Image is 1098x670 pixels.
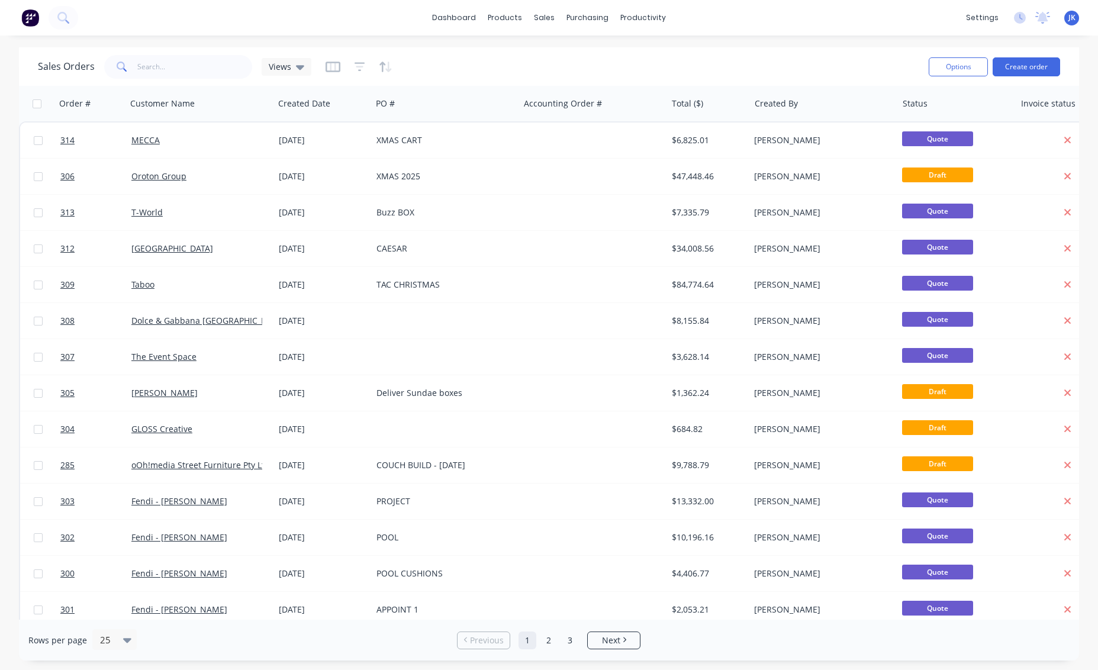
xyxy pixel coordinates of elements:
a: 300 [60,556,131,591]
div: POOL CUSHIONS [376,568,508,579]
div: products [482,9,528,27]
img: Factory [21,9,39,27]
span: Quote [902,348,973,363]
a: MECCA [131,134,160,146]
a: Dolce & Gabbana [GEOGRAPHIC_DATA] [131,315,284,326]
div: TAC CHRISTMAS [376,279,508,291]
span: 312 [60,243,75,255]
span: Previous [470,634,504,646]
div: $9,788.79 [672,459,741,471]
div: [DATE] [279,459,367,471]
div: PO # [376,98,395,109]
a: 285 [60,447,131,483]
span: 300 [60,568,75,579]
div: [DATE] [279,170,367,182]
span: Quote [902,312,973,327]
div: CAESAR [376,243,508,255]
a: 303 [60,484,131,519]
div: productivity [614,9,672,27]
div: Accounting Order # [524,98,602,109]
span: Next [602,634,620,646]
div: Total ($) [672,98,703,109]
h1: Sales Orders [38,61,95,72]
span: Quote [902,565,973,579]
span: JK [1068,12,1076,23]
span: Quote [902,204,973,218]
div: Customer Name [130,98,195,109]
a: GLOSS Creative [131,423,192,434]
div: [PERSON_NAME] [754,351,886,363]
div: [PERSON_NAME] [754,423,886,435]
div: [PERSON_NAME] [754,387,886,399]
div: Buzz BOX [376,207,508,218]
div: [DATE] [279,134,367,146]
div: $8,155.84 [672,315,741,327]
a: Fendi - [PERSON_NAME] [131,604,227,615]
a: dashboard [426,9,482,27]
a: Previous page [458,634,510,646]
span: Rows per page [28,634,87,646]
a: Next page [588,634,640,646]
div: [PERSON_NAME] [754,532,886,543]
div: Created By [755,98,798,109]
div: $6,825.01 [672,134,741,146]
span: Quote [902,492,973,507]
a: The Event Space [131,351,197,362]
span: 307 [60,351,75,363]
div: COUCH BUILD - [DATE] [376,459,508,471]
div: POOL [376,532,508,543]
a: 301 [60,592,131,627]
a: 314 [60,123,131,158]
a: Fendi - [PERSON_NAME] [131,532,227,543]
button: Create order [993,57,1060,76]
div: PROJECT [376,495,508,507]
div: [DATE] [279,351,367,363]
span: Quote [902,276,973,291]
div: [PERSON_NAME] [754,315,886,327]
div: [PERSON_NAME] [754,243,886,255]
a: 308 [60,303,131,339]
div: [PERSON_NAME] [754,604,886,616]
div: $1,362.24 [672,387,741,399]
div: [DATE] [279,423,367,435]
a: Page 3 [561,632,579,649]
div: $4,406.77 [672,568,741,579]
div: [PERSON_NAME] [754,568,886,579]
div: Invoice status [1021,98,1076,109]
div: Created Date [278,98,330,109]
div: [DATE] [279,495,367,507]
span: Draft [902,420,973,435]
div: [DATE] [279,243,367,255]
span: 301 [60,604,75,616]
div: [DATE] [279,568,367,579]
span: Quote [902,131,973,146]
a: Page 2 [540,632,558,649]
div: $684.82 [672,423,741,435]
a: oOh!media Street Furniture Pty Ltd [131,459,270,471]
div: XMAS CART [376,134,508,146]
a: Oroton Group [131,170,186,182]
div: $34,008.56 [672,243,741,255]
div: [PERSON_NAME] [754,279,886,291]
div: $47,448.46 [672,170,741,182]
div: [PERSON_NAME] [754,134,886,146]
a: Fendi - [PERSON_NAME] [131,568,227,579]
a: 312 [60,231,131,266]
button: Options [929,57,988,76]
div: [DATE] [279,207,367,218]
div: $2,053.21 [672,604,741,616]
div: $84,774.64 [672,279,741,291]
div: [PERSON_NAME] [754,459,886,471]
span: Quote [902,601,973,616]
a: 307 [60,339,131,375]
div: [PERSON_NAME] [754,495,886,507]
a: 305 [60,375,131,411]
a: 302 [60,520,131,555]
a: 309 [60,267,131,302]
div: purchasing [561,9,614,27]
span: 313 [60,207,75,218]
span: Quote [902,240,973,255]
a: Fendi - [PERSON_NAME] [131,495,227,507]
div: Deliver Sundae boxes [376,387,508,399]
a: 304 [60,411,131,447]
